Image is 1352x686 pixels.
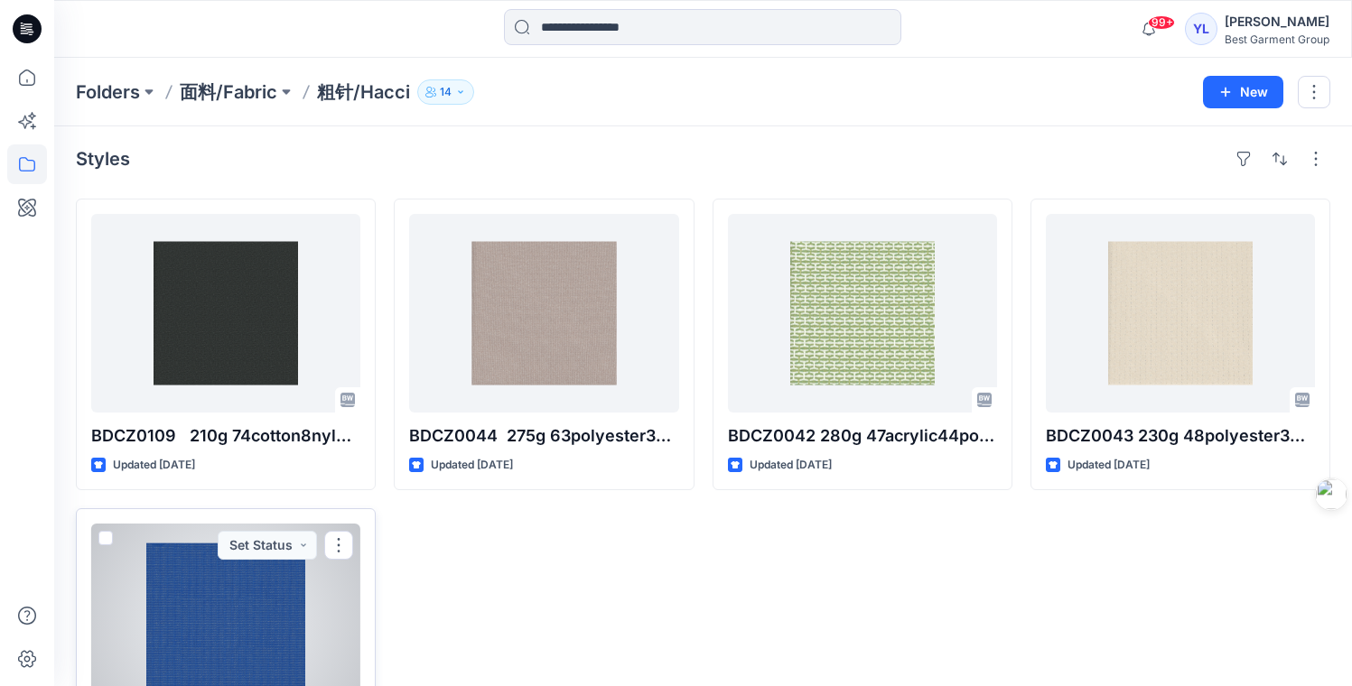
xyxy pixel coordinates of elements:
[91,423,360,449] p: BDCZ0109 210g 74cotton8nylon6polyester6rayon
[417,79,474,105] button: 14
[728,423,997,449] p: BDCZ0042 280g 47acrylic44polyester9nylon
[409,214,678,413] a: BDCZ0044 275g 63polyester30modal7spandex
[113,456,195,475] p: Updated [DATE]
[728,214,997,413] a: BDCZ0042 280g 47acrylic44polyester9nylon
[76,148,130,170] h4: Styles
[76,79,140,105] a: Folders
[1046,214,1315,413] a: BDCZ0043 230g 48polyester30rayon19nylon3elastane
[1068,456,1150,475] p: Updated [DATE]
[409,423,678,449] p: BDCZ0044 275g 63polyester30modal7spandex
[317,79,410,105] p: 粗针/Hacci
[431,456,513,475] p: Updated [DATE]
[1203,76,1283,108] button: New
[91,214,360,413] a: BDCZ0109 210g 74cotton8nylon6polyester6rayon
[440,82,452,102] p: 14
[180,79,277,105] a: 面料/Fabric
[1185,13,1217,45] div: YL
[1225,32,1329,46] div: Best Garment Group
[1148,15,1175,30] span: 99+
[1046,423,1315,449] p: BDCZ0043 230g 48polyester30rayon19nylon3elastane
[750,456,832,475] p: Updated [DATE]
[1225,11,1329,32] div: [PERSON_NAME]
